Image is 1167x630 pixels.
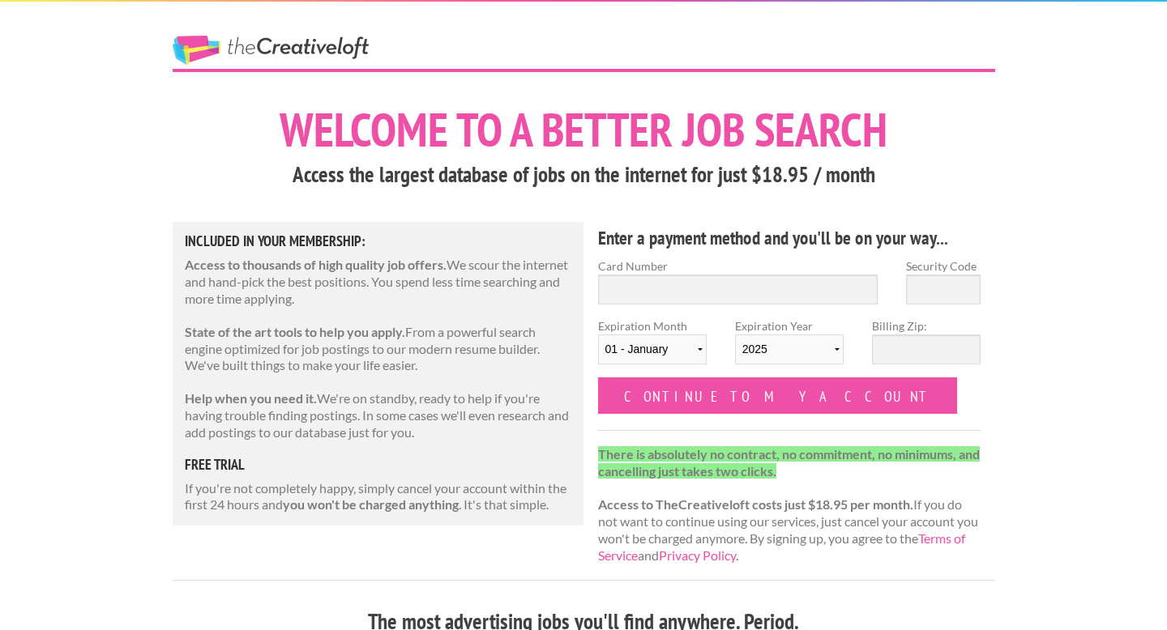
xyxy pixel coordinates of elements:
[598,317,707,377] label: Expiration Month
[598,258,878,275] label: Card Number
[598,446,981,564] p: If you do not want to continue using our services, just cancel your account you won't be charged ...
[735,334,844,364] select: Expiration Year
[872,317,981,334] label: Billing Zip:
[735,317,844,377] label: Expiration Year
[185,257,572,307] p: We scour the internet and hand-pick the best positions. You spend less time searching and more ti...
[185,257,447,272] strong: Access to thousands of high quality job offers.
[173,160,995,190] h3: Access the largest database of jobs on the internet for just $18.95 / month
[906,258,981,275] label: Security Code
[173,36,369,65] a: The Creative Loft
[185,480,572,514] p: If you're not completely happy, simply cancel your account within the first 24 hours and . It's t...
[185,390,572,441] p: We're on standby, ready to help if you're having trouble finding postings. In some cases we'll ev...
[185,324,572,374] p: From a powerful search engine optimized for job postings to our modern resume builder. We've buil...
[185,324,405,339] strong: State of the art tools to help you apply.
[598,225,981,251] h4: Enter a payment method and you'll be on your way...
[598,530,965,563] a: Terms of Service
[185,234,572,249] h5: Included in Your Membership:
[598,377,958,414] input: Continue to my account
[173,106,995,153] h1: Welcome to a better job search
[598,446,980,479] strong: There is absolutely no contract, no commitment, no minimums, and cancelling just takes two clicks.
[659,547,736,563] a: Privacy Policy
[598,334,707,364] select: Expiration Month
[283,496,459,512] strong: you won't be charged anything
[185,390,317,406] strong: Help when you need it.
[598,496,913,512] strong: Access to TheCreativeloft costs just $18.95 per month.
[185,458,572,472] h5: free trial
